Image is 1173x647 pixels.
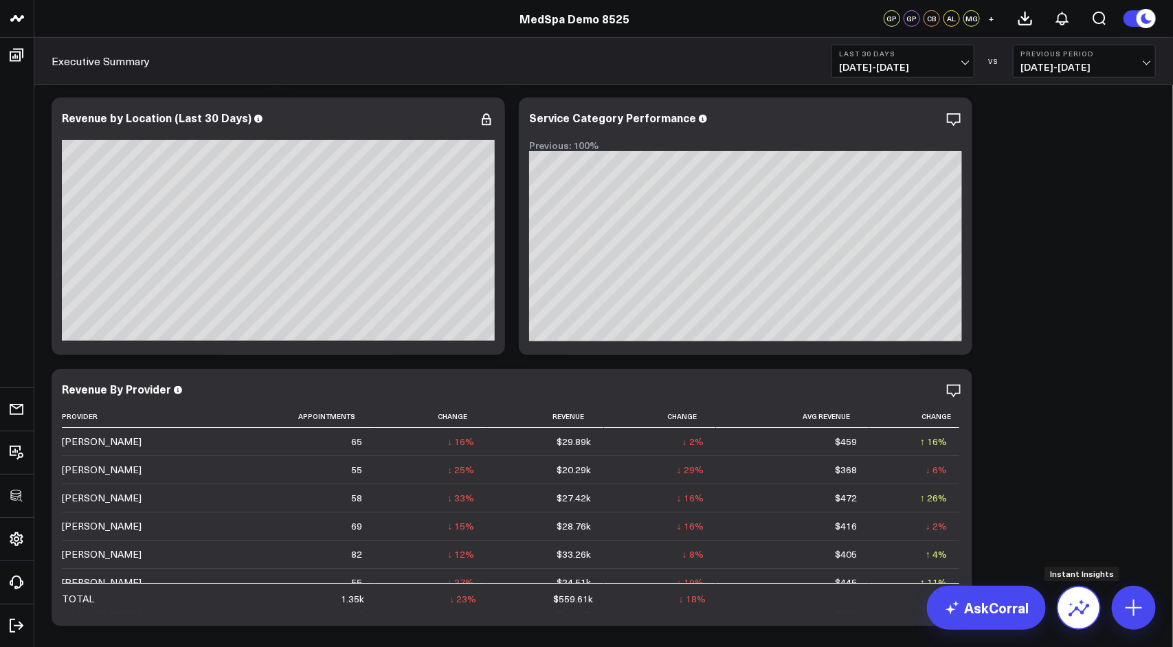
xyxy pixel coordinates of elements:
div: [PERSON_NAME] [62,519,142,533]
div: [PERSON_NAME] [62,547,142,561]
span: [DATE] - [DATE] [839,62,967,73]
div: ↓ 12% [447,547,474,561]
a: MedSpa Demo 8525 [520,11,629,26]
div: ↓ 16% [677,491,704,505]
div: ↑ 4% [926,547,947,561]
b: Previous Period [1020,49,1148,58]
th: Avg Revenue [716,405,869,428]
div: ↓ 25% [447,463,474,477]
div: [PERSON_NAME] [62,463,142,477]
th: Change [869,405,959,428]
div: $559.61k [554,592,594,606]
button: + [983,10,1000,27]
button: Previous Period[DATE]-[DATE] [1013,45,1156,78]
div: 82 [351,547,362,561]
th: Provider [62,405,199,428]
div: ↓ 8% [682,547,704,561]
div: ↓ 27% [447,576,474,589]
div: [PERSON_NAME] [62,491,142,505]
div: CB [924,10,940,27]
div: 1.35k [341,592,364,606]
div: ↓ 16% [677,519,704,533]
div: ↑ 16% [920,435,947,449]
th: Revenue [487,405,603,428]
b: Last 30 Days [839,49,967,58]
div: 58 [351,491,362,505]
button: Last 30 Days[DATE]-[DATE] [831,45,974,78]
div: ↓ 33% [447,491,474,505]
div: Previous: 100% [529,140,962,151]
div: $445 [835,576,857,589]
div: TOTAL [62,592,94,606]
div: 65 [351,435,362,449]
div: $416 [835,519,857,533]
div: GP [904,10,920,27]
div: $405 [835,547,857,561]
th: Change [604,405,716,428]
span: + [989,14,995,23]
div: ↓ 19% [677,576,704,589]
div: 55 [351,463,362,477]
div: ↑ 26% [920,491,947,505]
div: ↓ 15% [447,519,474,533]
div: GP [884,10,900,27]
div: $24.51k [557,576,592,589]
div: 55 [351,576,362,589]
div: ↑ 11% [920,576,947,589]
th: Appointments [199,405,375,428]
div: VS [981,57,1006,65]
div: Revenue by Location (Last 30 Days) [62,110,252,125]
div: $472 [835,491,857,505]
div: 69 [351,519,362,533]
div: $33.26k [557,547,592,561]
div: AL [943,10,960,27]
div: ↓ 6% [926,463,947,477]
div: $20.29k [557,463,592,477]
div: ↓ 16% [447,435,474,449]
span: [DATE] - [DATE] [1020,62,1148,73]
div: MG [963,10,980,27]
div: $459 [835,435,857,449]
div: $28.76k [557,519,592,533]
div: Revenue By Provider [62,381,171,396]
a: AskCorral [927,586,1046,630]
div: ↓ 29% [677,463,704,477]
div: $29.89k [557,435,592,449]
th: Change [375,405,487,428]
div: $27.42k [557,491,592,505]
div: $368 [835,463,857,477]
div: Service Category Performance [529,110,696,125]
a: Executive Summary [52,54,150,69]
div: [PERSON_NAME] [62,435,142,449]
div: ↓ 2% [682,435,704,449]
div: ↓ 23% [449,592,476,606]
div: ↓ 2% [926,519,947,533]
div: ↓ 18% [679,592,706,606]
div: [PERSON_NAME] [62,576,142,589]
